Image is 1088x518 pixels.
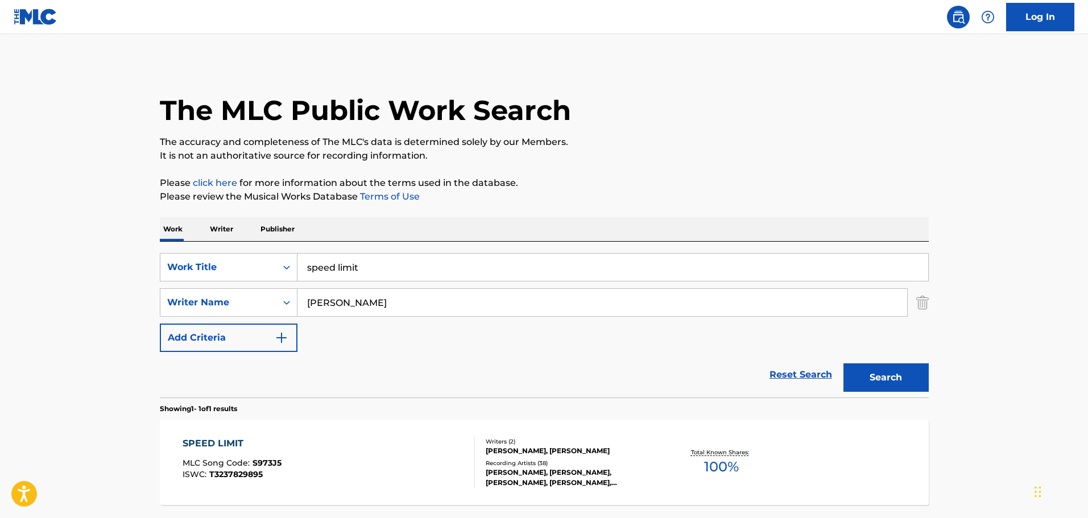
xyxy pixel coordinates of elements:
[193,177,237,188] a: click here
[160,190,929,204] p: Please review the Musical Works Database
[160,324,297,352] button: Add Criteria
[981,10,995,24] img: help
[275,331,288,345] img: 9d2ae6d4665cec9f34b9.svg
[209,469,263,479] span: T3237829895
[1006,3,1074,31] a: Log In
[160,135,929,149] p: The accuracy and completeness of The MLC's data is determined solely by our Members.
[1035,475,1041,509] div: Drag
[14,9,57,25] img: MLC Logo
[183,469,209,479] span: ISWC :
[253,458,282,468] span: S973J5
[257,217,298,241] p: Publisher
[160,176,929,190] p: Please for more information about the terms used in the database.
[167,260,270,274] div: Work Title
[486,467,657,488] div: [PERSON_NAME], [PERSON_NAME], [PERSON_NAME], [PERSON_NAME], [PERSON_NAME]
[486,446,657,456] div: [PERSON_NAME], [PERSON_NAME]
[160,420,929,505] a: SPEED LIMITMLC Song Code:S973J5ISWC:T3237829895Writers (2)[PERSON_NAME], [PERSON_NAME]Recording A...
[691,448,752,457] p: Total Known Shares:
[160,93,571,127] h1: The MLC Public Work Search
[952,10,965,24] img: search
[947,6,970,28] a: Public Search
[160,217,186,241] p: Work
[486,459,657,467] div: Recording Artists ( 38 )
[160,253,929,397] form: Search Form
[206,217,237,241] p: Writer
[1031,463,1088,518] iframe: Chat Widget
[160,404,237,414] p: Showing 1 - 1 of 1 results
[183,458,253,468] span: MLC Song Code :
[358,191,420,202] a: Terms of Use
[843,363,929,392] button: Search
[704,457,739,477] span: 100 %
[160,149,929,163] p: It is not an authoritative source for recording information.
[977,6,999,28] div: Help
[167,296,270,309] div: Writer Name
[764,362,838,387] a: Reset Search
[486,437,657,446] div: Writers ( 2 )
[183,437,282,450] div: SPEED LIMIT
[916,288,929,317] img: Delete Criterion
